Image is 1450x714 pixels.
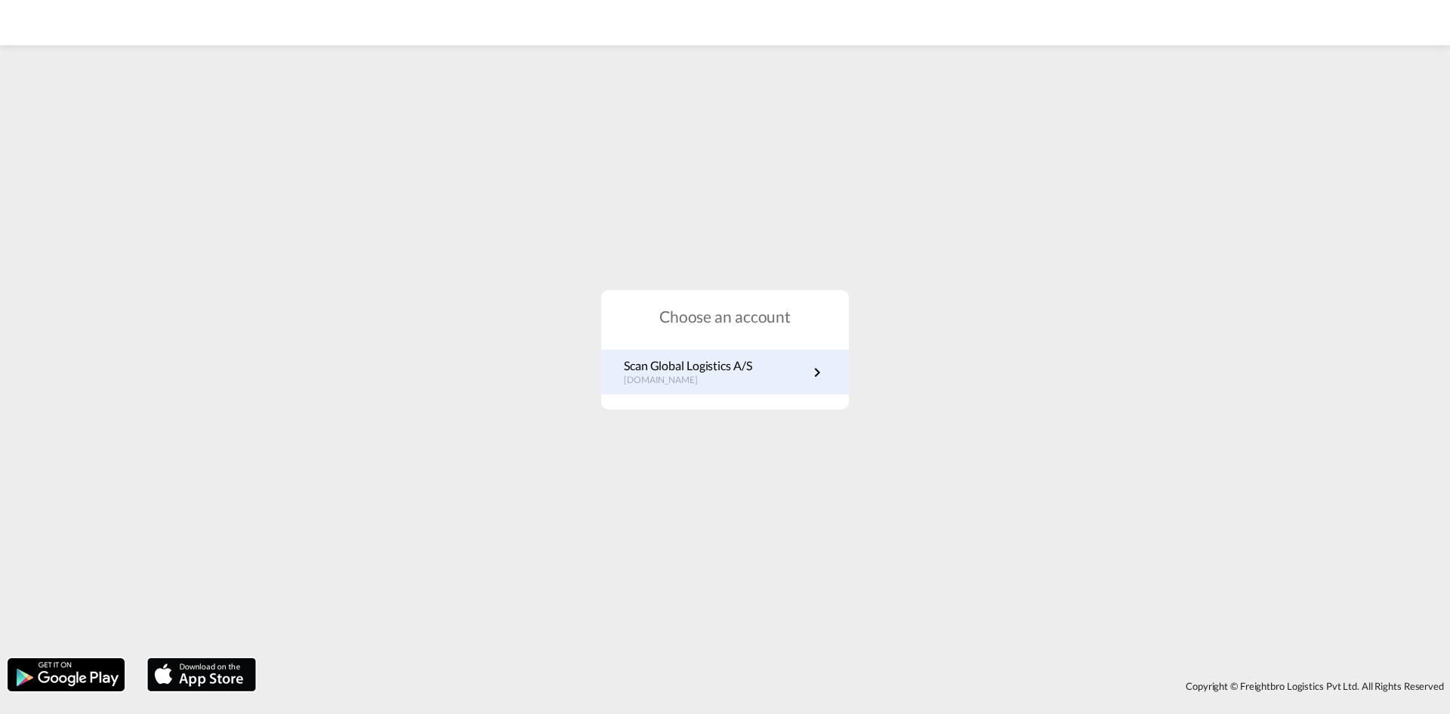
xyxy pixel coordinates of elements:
[624,374,752,387] p: [DOMAIN_NAME]
[146,657,258,693] img: apple.png
[624,357,826,387] a: Scan Global Logistics A/S[DOMAIN_NAME]
[808,363,826,382] md-icon: icon-chevron-right
[6,657,126,693] img: google.png
[624,357,752,374] p: Scan Global Logistics A/S
[264,673,1450,699] div: Copyright © Freightbro Logistics Pvt Ltd. All Rights Reserved
[601,305,849,327] h1: Choose an account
